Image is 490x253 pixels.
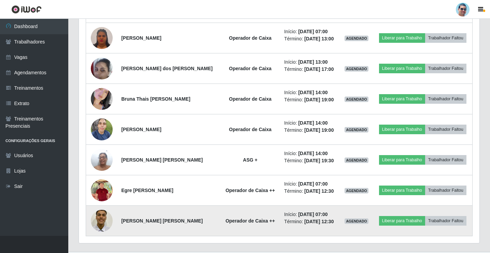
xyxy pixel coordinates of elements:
strong: [PERSON_NAME] dos [PERSON_NAME] [121,66,213,71]
li: Término: [284,35,336,42]
li: Início: [284,89,336,96]
img: 1752886707341.jpeg [91,26,113,50]
time: [DATE] 19:30 [304,158,334,163]
span: AGENDADO [345,188,368,193]
time: [DATE] 14:00 [298,151,327,156]
button: Trabalhador Faltou [425,216,466,226]
li: Término: [284,96,336,103]
strong: [PERSON_NAME] [121,35,161,41]
button: Trabalhador Faltou [425,94,466,104]
img: 1718656806486.jpeg [91,115,113,144]
button: Trabalhador Faltou [425,33,466,43]
strong: Operador de Caixa ++ [225,218,275,224]
li: Início: [284,28,336,35]
time: [DATE] 14:00 [298,120,327,126]
img: 1679663756397.jpeg [91,177,113,203]
img: 1744939908416.jpeg [91,206,113,235]
li: Término: [284,66,336,73]
button: Trabalhador Faltou [425,186,466,195]
span: AGENDADO [345,36,368,41]
time: [DATE] 12:30 [304,188,334,194]
span: AGENDADO [345,127,368,132]
span: AGENDADO [345,66,368,72]
strong: Operador de Caixa [229,35,272,41]
li: Término: [284,157,336,164]
img: CoreUI Logo [11,5,42,14]
time: [DATE] 13:00 [304,36,334,41]
li: Término: [284,218,336,225]
time: [DATE] 12:30 [304,219,334,224]
button: Liberar para Trabalho [379,155,425,165]
button: Liberar para Trabalho [379,94,425,104]
li: Início: [284,180,336,188]
li: Início: [284,150,336,157]
time: [DATE] 13:00 [298,59,327,65]
button: Liberar para Trabalho [379,64,425,73]
img: 1674666029234.jpeg [91,79,113,118]
strong: [PERSON_NAME] [PERSON_NAME] [121,218,203,224]
li: Término: [284,127,336,134]
strong: [PERSON_NAME] [PERSON_NAME] [121,157,203,163]
time: [DATE] 17:00 [304,66,334,72]
strong: Bruna Thais [PERSON_NAME] [121,96,190,102]
button: Liberar para Trabalho [379,33,425,43]
button: Trabalhador Faltou [425,125,466,134]
strong: ASG + [243,157,257,163]
span: AGENDADO [345,218,368,224]
strong: Operador de Caixa [229,127,272,132]
strong: [PERSON_NAME] [121,127,161,132]
time: [DATE] 14:00 [298,90,327,95]
strong: Operador de Caixa [229,96,272,102]
li: Início: [284,211,336,218]
time: [DATE] 07:00 [298,29,327,34]
img: 1658953242663.jpeg [91,54,113,83]
img: 1703019417577.jpeg [91,145,113,174]
strong: Egre [PERSON_NAME] [121,188,173,193]
li: Início: [284,59,336,66]
span: AGENDADO [345,157,368,163]
time: [DATE] 07:00 [298,181,327,187]
button: Liberar para Trabalho [379,125,425,134]
time: [DATE] 07:00 [298,212,327,217]
li: Término: [284,188,336,195]
button: Liberar para Trabalho [379,216,425,226]
span: AGENDADO [345,97,368,102]
button: Trabalhador Faltou [425,64,466,73]
time: [DATE] 19:00 [304,97,334,102]
strong: Operador de Caixa ++ [225,188,275,193]
button: Trabalhador Faltou [425,155,466,165]
strong: Operador de Caixa [229,66,272,71]
button: Liberar para Trabalho [379,186,425,195]
time: [DATE] 19:00 [304,127,334,133]
li: Início: [284,119,336,127]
